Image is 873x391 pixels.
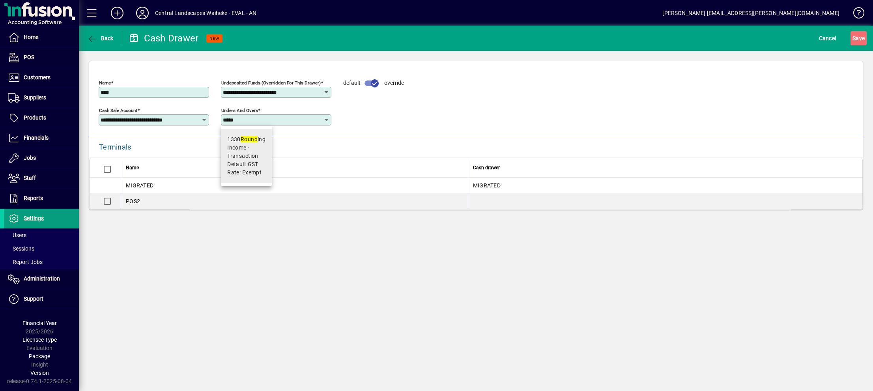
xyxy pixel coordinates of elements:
[4,269,79,289] a: Administration
[126,163,139,172] span: Name
[24,54,34,60] span: POS
[4,28,79,47] a: Home
[24,155,36,161] span: Jobs
[4,168,79,188] a: Staff
[4,242,79,255] a: Sessions
[24,135,49,141] span: Financials
[4,255,79,269] a: Report Jobs
[130,6,155,20] button: Profile
[128,32,199,45] div: Cash Drawer
[29,353,50,359] span: Package
[227,160,265,177] span: Default GST Rate: Exempt
[105,6,130,20] button: Add
[24,175,36,181] span: Staff
[221,80,321,86] mat-label: Undeposited Funds (overridden for this drawer)
[8,232,26,238] span: Users
[4,68,79,88] a: Customers
[384,80,404,86] span: override
[4,148,79,168] a: Jobs
[4,228,79,242] a: Users
[819,32,836,45] span: Cancel
[99,141,133,153] div: Terminals
[24,215,44,221] span: Settings
[241,136,258,142] em: Round
[221,108,258,113] mat-label: Unders and Overs
[4,48,79,67] a: POS
[24,275,60,282] span: Administration
[24,74,50,80] span: Customers
[30,370,49,376] span: Version
[87,35,114,41] span: Back
[851,31,867,45] button: Save
[99,108,137,113] mat-label: Cash sale account
[8,259,43,265] span: Report Jobs
[4,128,79,148] a: Financials
[473,163,500,172] span: Cash drawer
[209,36,219,41] span: NEW
[227,135,265,144] div: 1330 ing
[4,88,79,108] a: Suppliers
[852,32,865,45] span: ave
[817,31,838,45] button: Cancel
[24,94,46,101] span: Suppliers
[468,178,862,193] td: MIGRATED
[4,108,79,128] a: Products
[126,197,463,205] div: POS2
[79,31,122,45] app-page-header-button: Back
[22,320,57,326] span: Financial Year
[847,2,863,27] a: Knowledge Base
[126,181,463,189] div: MIGRATED
[24,34,38,40] span: Home
[24,114,46,121] span: Products
[4,189,79,208] a: Reports
[155,7,257,19] div: Central Landscapes Waiheke - EVAL - AN
[343,80,361,86] span: default
[24,195,43,201] span: Reports
[85,31,116,45] button: Back
[221,129,272,183] mat-option: 1330 Rounding
[852,35,856,41] span: S
[4,289,79,309] a: Support
[99,80,111,86] mat-label: Name
[8,245,34,252] span: Sessions
[22,337,57,343] span: Licensee Type
[227,144,265,160] span: Income - Transaction
[662,7,839,19] div: [PERSON_NAME] [EMAIL_ADDRESS][PERSON_NAME][DOMAIN_NAME]
[24,296,43,302] span: Support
